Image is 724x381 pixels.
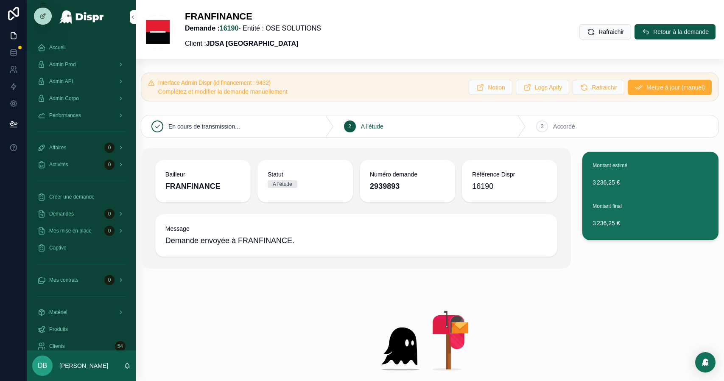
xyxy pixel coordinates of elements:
span: Demande envoyée à FRANFINANCE. [165,235,548,247]
span: Demandes [49,210,74,217]
a: Mes mise en place0 [32,223,131,238]
span: Complétez et modifier la demande manuellement [158,88,288,95]
span: Captive [49,244,67,251]
span: Mes contrats [49,277,78,283]
strong: JDSA [GEOGRAPHIC_DATA] [206,40,299,47]
span: Produits [49,326,68,333]
button: Rafraichir [579,24,631,39]
p: - Entité : OSE SOLUTIONS [185,23,321,34]
div: Open Intercom Messenger [695,352,716,373]
span: Logs Apify [535,83,562,92]
span: Admin Prod [49,61,76,68]
span: Accueil [49,44,66,51]
button: Mettre à jour (manuel) [628,80,712,95]
span: Mettre à jour (manuel) [646,83,705,92]
span: A l'étude [361,122,383,131]
a: Accueil [32,40,131,55]
span: Affaires [49,144,66,151]
span: Bailleur [165,170,240,179]
div: 54 [115,341,126,351]
h1: FRANFINANCE [185,10,321,23]
span: Admin API [49,78,73,85]
a: Créer une demande [32,189,131,205]
span: DB [38,361,47,371]
span: Admin Corpo [49,95,79,102]
div: 0 [104,275,115,285]
span: Numéro demande [370,170,445,179]
span: Mes mise en place [49,227,92,234]
div: scrollable content [27,34,136,350]
p: Client : [185,39,321,49]
div: 0 [104,226,115,236]
strong: 2939893 [370,182,400,190]
span: 2 [348,123,351,130]
span: En cours de transmission... [168,122,240,131]
span: Clients [49,343,65,350]
div: A l'étude [273,180,292,188]
a: Mes contrats0 [32,272,131,288]
span: Retour à la demande [653,28,709,36]
a: 16190 [220,25,239,32]
span: 16190 [472,180,493,192]
div: 0 [104,143,115,153]
span: Notion [488,83,505,92]
a: Admin Corpo [32,91,131,106]
span: Montant estimé [593,162,627,168]
span: 3 [541,123,544,130]
span: Référence Dispr [472,170,547,179]
span: Rafraichir [592,83,617,92]
span: Rafraichir [598,28,624,36]
span: Performances [49,112,81,119]
a: Performances [32,108,131,123]
img: App logo [59,10,104,24]
span: Montant final [593,203,622,209]
p: [PERSON_NAME] [59,361,108,370]
a: Demandes0 [32,206,131,221]
a: Captive [32,240,131,255]
button: Rafraichir [573,80,624,95]
a: Admin API [32,74,131,89]
span: Activités [49,161,68,168]
div: 0 [104,209,115,219]
span: 3 236,25 € [593,178,708,187]
button: Retour à la demande [635,24,716,39]
a: Matériel [32,305,131,320]
a: Activités0 [32,157,131,172]
a: Produits [32,322,131,337]
span: Message [165,224,548,233]
h5: Interface Admin Dispr (id financement : 9432) [158,80,462,86]
strong: FRANFINANCE [165,182,221,190]
span: Statut [268,170,343,179]
span: Créer une demande [49,193,95,200]
span: Matériel [49,309,67,316]
a: Clients54 [32,339,131,354]
div: Complétez et modifier la demande manuellement [158,87,462,96]
button: Notion [469,80,512,95]
strong: Demande : [185,25,238,32]
span: Accordé [553,122,575,131]
a: Admin Prod [32,57,131,72]
a: Affaires0 [32,140,131,155]
button: Logs Apify [516,80,570,95]
div: 0 [104,160,115,170]
span: 3 236,25 € [593,219,708,227]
